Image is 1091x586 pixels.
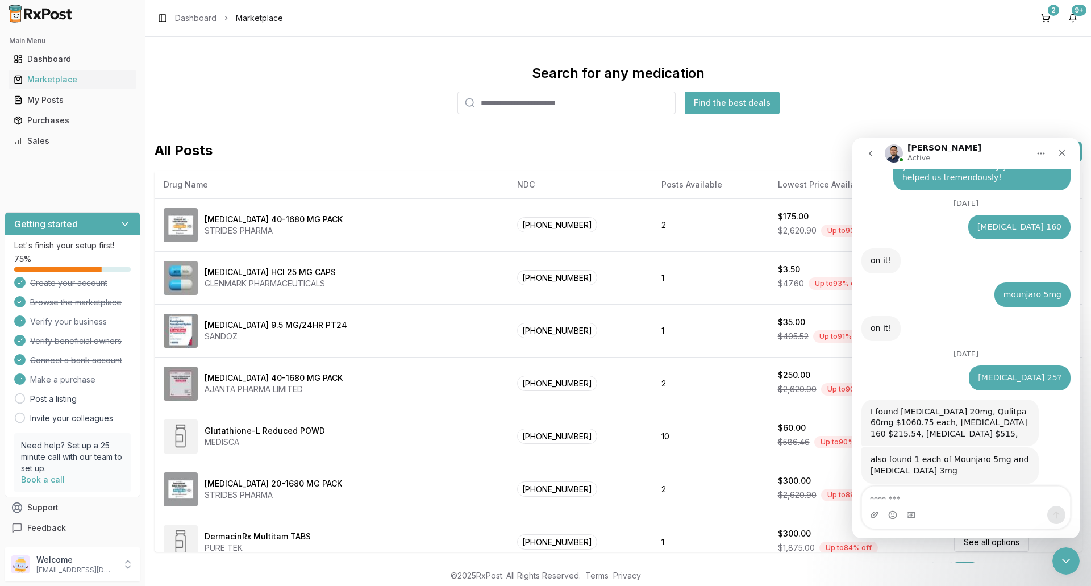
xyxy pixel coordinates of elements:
[778,437,810,448] span: $586.46
[9,69,136,90] a: Marketplace
[778,422,806,434] div: $60.00
[30,297,122,308] span: Browse the marketplace
[175,13,283,24] nav: breadcrumb
[778,369,810,381] div: $250.00
[21,440,124,474] p: Need help? Set up a 25 minute call with our team to set up.
[21,475,65,484] a: Book a call
[1064,9,1082,27] button: 9+
[852,138,1080,538] iframe: Intercom live chat
[977,562,998,582] a: 2
[9,36,136,45] h2: Main Menu
[5,50,140,68] button: Dashboard
[585,571,609,580] a: Terms
[236,13,283,24] span: Marketplace
[164,261,198,295] img: Atomoxetine HCl 25 MG CAPS
[778,475,811,487] div: $300.00
[778,542,815,554] span: $1,875.00
[517,534,597,550] span: [PHONE_NUMBER]
[652,463,768,516] td: 2
[5,91,140,109] button: My Posts
[30,393,77,405] a: Post a listing
[5,518,140,538] button: Feedback
[30,355,122,366] span: Connect a bank account
[164,208,198,242] img: Omeprazole-Sodium Bicarbonate 40-1680 MG PACK
[205,425,325,437] div: Glutathione-L Reduced POWD
[1023,562,1043,582] a: 21
[5,70,140,89] button: Marketplace
[652,251,768,304] td: 1
[175,13,216,24] a: Dashboard
[652,516,768,568] td: 1
[205,267,336,278] div: [MEDICAL_DATA] HCl 25 MG CAPS
[1036,9,1055,27] button: 2
[14,240,131,251] p: Let's finish your setup first!
[1048,5,1059,16] div: 2
[652,357,768,410] td: 2
[613,571,641,580] a: Privacy
[821,225,880,237] div: Up to 93 % off
[205,278,336,289] div: GLENMARK PHARMACEUTICALS
[14,253,31,265] span: 75 %
[155,142,213,162] span: All Posts
[778,264,800,275] div: $3.50
[36,554,115,566] p: Welcome
[517,429,597,444] span: [PHONE_NUMBER]
[932,562,1068,582] nav: pagination
[205,531,311,542] div: DermacinRx Multitam TABS
[164,419,198,454] img: Glutathione-L Reduced POWD
[652,304,768,357] td: 1
[517,376,597,391] span: [PHONE_NUMBER]
[685,92,780,114] button: Find the best deals
[1072,5,1086,16] div: 9+
[36,566,115,575] p: [EMAIL_ADDRESS][DOMAIN_NAME]
[164,367,198,401] img: Omeprazole-Sodium Bicarbonate 40-1680 MG PACK
[155,171,508,198] th: Drug Name
[164,525,198,559] img: DermacinRx Multitam TABS
[14,135,131,147] div: Sales
[14,115,131,126] div: Purchases
[205,225,343,236] div: STRIDES PHARMA
[652,198,768,251] td: 2
[652,410,768,463] td: 10
[652,171,768,198] th: Posts Available
[814,436,873,448] div: Up to 90 % off
[819,542,878,554] div: Up to 84 % off
[821,383,880,396] div: Up to 90 % off
[164,314,198,348] img: Rivastigmine 9.5 MG/24HR PT24
[27,522,66,534] span: Feedback
[1052,547,1080,575] iframe: Intercom live chat
[778,225,817,236] span: $2,620.90
[517,481,597,497] span: [PHONE_NUMBER]
[769,171,945,198] th: Lowest Price Available
[9,90,136,110] a: My Posts
[517,270,597,285] span: [PHONE_NUMBER]
[14,94,131,106] div: My Posts
[778,317,805,328] div: $35.00
[205,489,342,501] div: STRIDES PHARMA
[809,277,867,290] div: Up to 93 % off
[778,278,804,289] span: $47.60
